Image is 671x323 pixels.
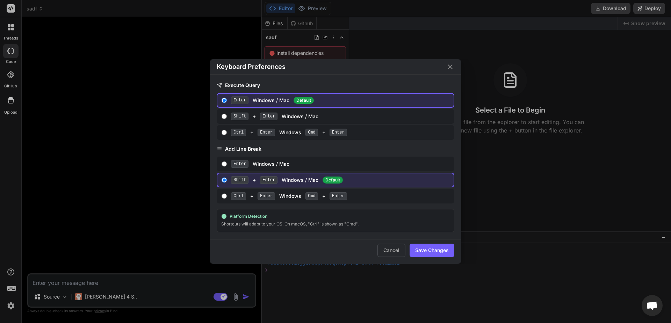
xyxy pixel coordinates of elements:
div: Platform Detection [221,214,450,219]
span: Default [294,97,314,104]
div: Windows / Mac [231,96,451,104]
div: + Windows + [231,192,451,200]
h2: Keyboard Preferences [217,62,286,72]
span: Enter [330,192,347,200]
button: Close [446,63,454,71]
span: Enter [260,113,277,120]
span: Enter [330,129,347,136]
span: Cmd [305,192,318,200]
span: Shift [231,113,248,120]
h3: Add Line Break [217,145,454,152]
button: Save Changes [410,244,454,257]
div: Windows / Mac [231,160,451,168]
span: Enter [231,96,248,104]
input: Ctrl+Enter Windows Cmd+Enter [222,130,227,135]
span: Ctrl [231,129,246,136]
input: Ctrl+Enter Windows Cmd+Enter [222,193,227,199]
span: Shift [231,176,248,184]
input: Shift+EnterWindows / Mac [222,114,227,119]
span: Enter [260,176,277,184]
button: Cancel [377,244,405,257]
input: Shift+EnterWindows / MacDefault [222,177,227,183]
h3: Execute Query [217,82,454,89]
div: Shortcuts will adapt to your OS. On macOS, "Ctrl" is shown as "Cmd". [221,221,450,228]
input: EnterWindows / Mac Default [222,98,227,103]
a: Open chat [642,295,663,316]
span: Enter [258,129,275,136]
span: Cmd [305,129,318,136]
span: Default [323,177,343,184]
div: + Windows / Mac [231,113,451,120]
span: Enter [258,192,275,200]
input: EnterWindows / Mac [222,161,227,167]
span: Ctrl [231,192,246,200]
div: + Windows / Mac [231,176,451,184]
span: Enter [231,160,248,168]
div: + Windows + [231,129,451,136]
